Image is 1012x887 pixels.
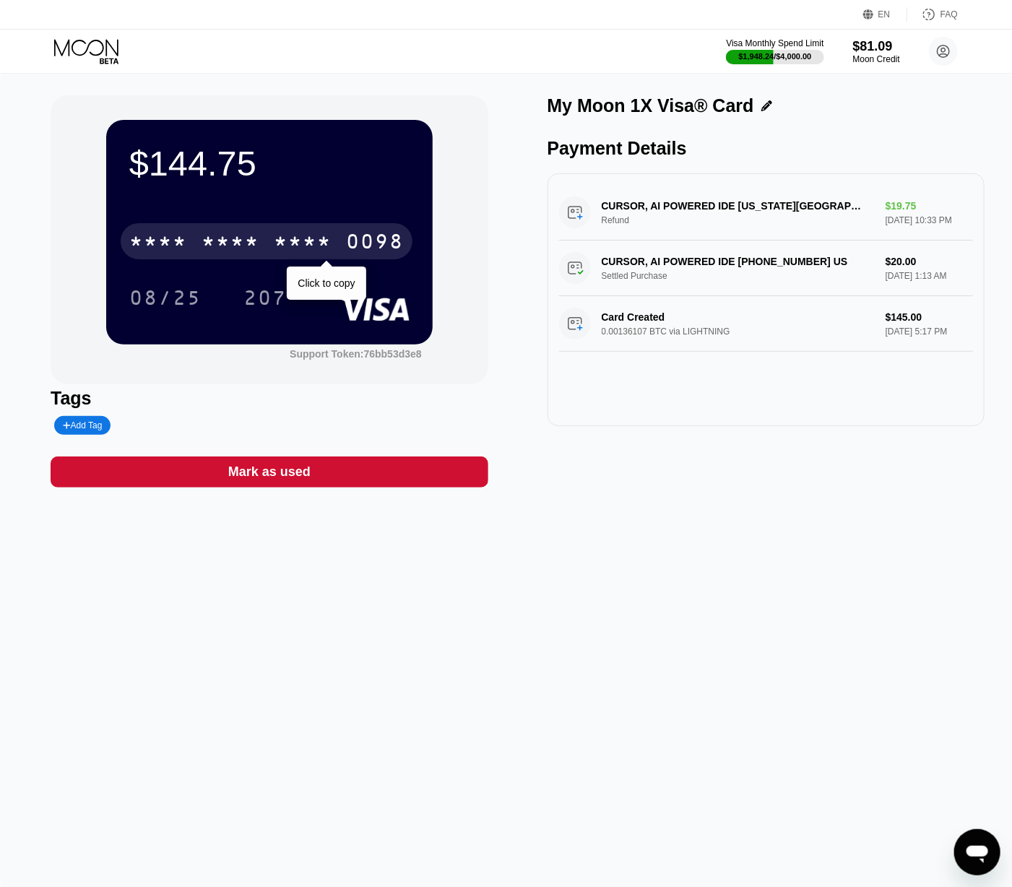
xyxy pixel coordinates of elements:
div: FAQ [940,9,958,20]
div: $81.09 [853,39,900,54]
div: Moon Credit [853,54,900,64]
div: 08/25 [129,288,202,311]
div: Tags [51,388,488,409]
div: EN [863,7,907,22]
div: EN [878,9,891,20]
div: $81.09Moon Credit [853,39,900,64]
div: $1,948.24 / $4,000.00 [739,52,812,61]
div: Visa Monthly Spend Limit [726,38,823,48]
div: Support Token:76bb53d3e8 [290,348,422,360]
div: Add Tag [63,420,102,430]
div: Payment Details [548,138,985,159]
div: FAQ [907,7,958,22]
div: My Moon 1X Visa® Card [548,95,754,116]
div: Add Tag [54,416,111,435]
div: Visa Monthly Spend Limit$1,948.24/$4,000.00 [726,38,823,64]
div: 207 [233,280,298,316]
div: 0098 [346,232,404,255]
div: $144.75 [129,143,410,183]
div: Mark as used [51,457,488,488]
div: Support Token: 76bb53d3e8 [290,348,422,360]
div: Click to copy [298,277,355,289]
iframe: Button to launch messaging window [954,829,1000,875]
div: 207 [243,288,287,311]
div: Mark as used [228,464,311,480]
div: 08/25 [118,280,212,316]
